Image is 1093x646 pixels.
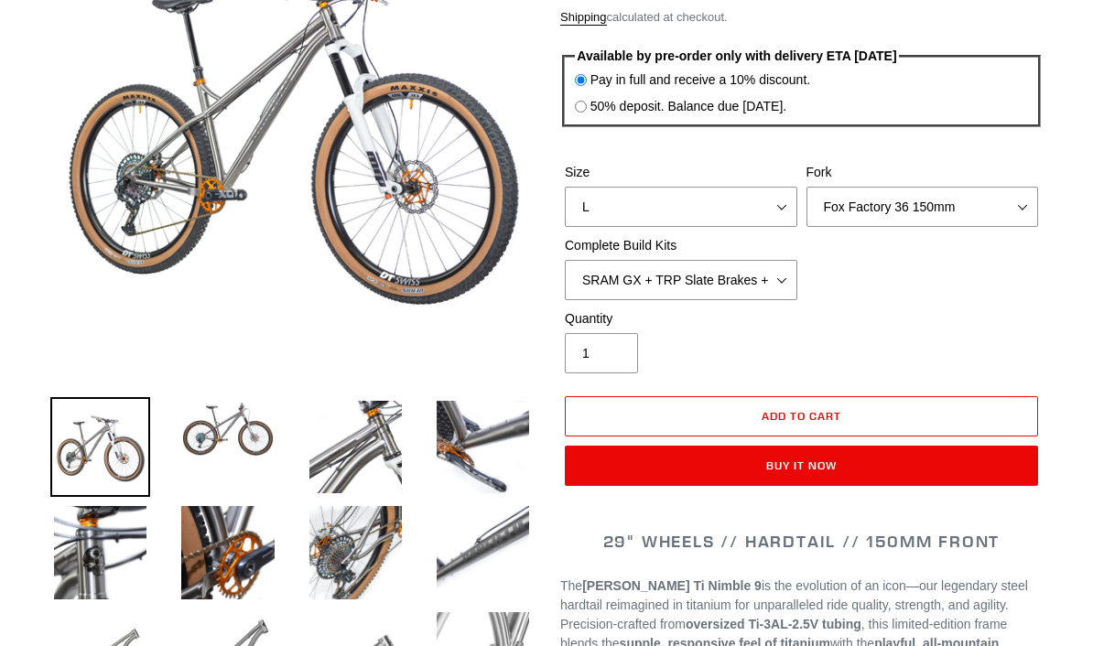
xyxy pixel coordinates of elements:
[560,10,607,26] a: Shipping
[50,397,150,497] img: Load image into Gallery viewer, TI NIMBLE 9
[590,70,810,90] label: Pay in full and receive a 10% discount.
[50,502,150,602] img: Load image into Gallery viewer, TI NIMBLE 9
[590,97,787,116] label: 50% deposit. Balance due [DATE].
[565,446,1038,486] button: Buy it now
[306,502,406,602] img: Load image into Gallery viewer, TI NIMBLE 9
[603,531,1001,552] span: 29" WHEELS // HARDTAIL // 150MM FRONT
[178,397,277,461] img: Load image into Gallery viewer, TI NIMBLE 9
[565,236,797,255] label: Complete Build Kits
[433,397,533,497] img: Load image into Gallery viewer, TI NIMBLE 9
[565,309,797,328] label: Quantity
[565,396,1038,436] button: Add to cart
[686,617,861,631] strong: oversized Ti-3AL-2.5V tubing
[806,163,1039,182] label: Fork
[762,409,841,423] span: Add to cart
[575,47,900,66] legend: Available by pre-order only with delivery ETA [DATE]
[560,8,1043,27] div: calculated at checkout.
[565,163,797,182] label: Size
[433,502,533,602] img: Load image into Gallery viewer, TI NIMBLE 9
[306,397,406,497] img: Load image into Gallery viewer, TI NIMBLE 9
[178,502,277,602] img: Load image into Gallery viewer, TI NIMBLE 9
[582,578,762,593] strong: [PERSON_NAME] Ti Nimble 9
